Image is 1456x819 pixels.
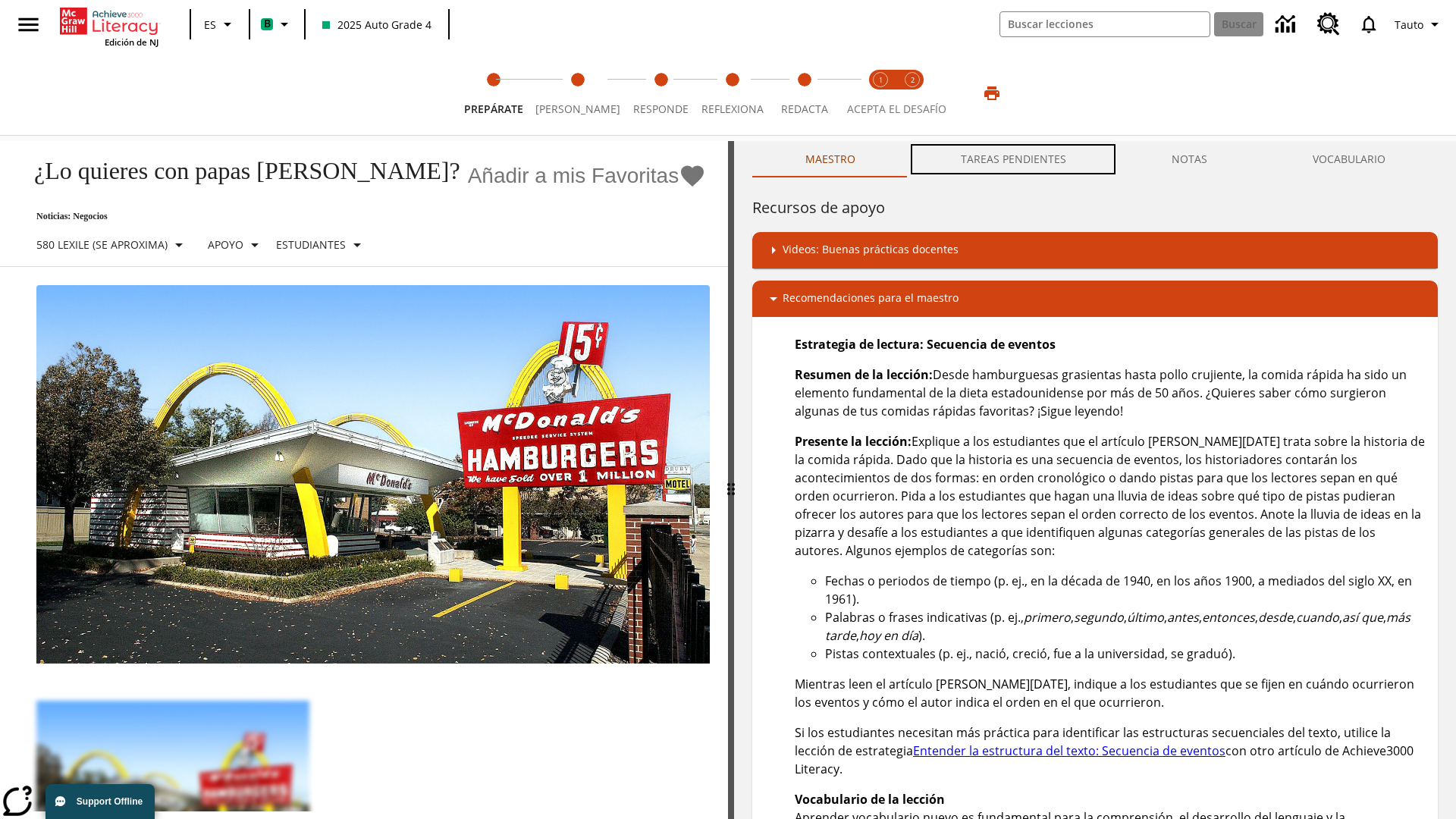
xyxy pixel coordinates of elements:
em: primero [1024,609,1071,626]
button: Añadir a mis Favoritas - ¿Lo quieres con papas fritas? [468,162,707,189]
button: Responde step 3 of 5 [620,52,701,135]
button: NOTAS [1119,141,1260,177]
p: Videos: Buenas prácticas docentes [783,241,959,259]
p: Si los estudiantes necesitan más práctica para identificar las estructuras secuenciales del texto... [795,723,1426,778]
p: Explique a los estudiantes que el artículo [PERSON_NAME][DATE] trata sobre la historia de la comi... [795,432,1426,560]
button: Support Offline [45,784,155,819]
input: Buscar campo [1000,12,1210,36]
span: Edición de NJ [105,36,158,48]
span: Añadir a mis Favoritas [468,164,679,188]
button: VOCABULARIO [1260,141,1438,177]
em: cuando [1296,609,1339,626]
span: Reflexiona [701,102,764,116]
text: 2 [911,75,915,85]
li: Fechas o periodos de tiempo (p. ej., en la década de 1940, en los años 1900, a mediados del siglo... [825,572,1426,608]
span: Support Offline [77,796,143,807]
div: Portada [60,5,158,48]
em: entonces [1202,609,1255,626]
p: Recomendaciones para el maestro [783,290,959,308]
a: Notificaciones [1349,5,1389,44]
li: Palabras o frases indicativas (p. ej., , , , , , , , , , ). [825,608,1426,645]
button: Lee step 2 of 5 [523,52,632,135]
p: Noticias: Negocios [18,211,706,222]
p: Apoyo [208,237,243,253]
div: Pulsa la tecla de intro o la barra espaciadora y luego presiona las flechas de derecha e izquierd... [728,141,734,819]
span: [PERSON_NAME] [535,102,620,116]
img: Uno de los primeros locales de McDonald's, con el icónico letrero rojo y los arcos amarillos. [36,285,710,664]
a: Entender la estructura del texto: Secuencia de eventos [913,742,1225,759]
button: Acepta el desafío contesta step 2 of 2 [890,52,934,135]
button: Reflexiona step 4 of 5 [689,52,776,135]
button: Seleccionar estudiante [270,231,372,259]
button: Maestro [752,141,908,177]
div: Videos: Buenas prácticas docentes [752,232,1438,268]
p: Mientras leen el artículo [PERSON_NAME][DATE], indique a los estudiantes que se fijen en cuándo o... [795,675,1426,711]
a: Centro de información [1266,4,1308,45]
li: Pistas contextuales (p. ej., nació, creció, fue a la universidad, se graduó). [825,645,1426,663]
div: Recomendaciones para el maestro [752,281,1438,317]
text: 1 [879,75,883,85]
p: Desde hamburguesas grasientas hasta pollo crujiente, la comida rápida ha sido un elemento fundame... [795,366,1426,420]
span: B [264,14,271,33]
em: desde [1258,609,1293,626]
span: Redacta [781,102,828,116]
span: 2025 Auto Grade 4 [322,17,431,33]
button: Redacta step 5 of 5 [764,52,845,135]
p: 580 Lexile (Se aproxima) [36,237,168,253]
span: Responde [633,102,689,116]
span: Tauto [1395,17,1423,33]
span: ES [204,17,216,33]
button: Boost El color de la clase es verde menta. Cambiar el color de la clase. [255,11,300,38]
span: Prepárate [464,102,523,116]
em: así que [1342,609,1383,626]
em: último [1127,609,1164,626]
button: Tipo de apoyo, Apoyo [202,231,270,259]
em: antes [1167,609,1199,626]
span: ACEPTA EL DESAFÍO [847,102,946,116]
div: Instructional Panel Tabs [752,141,1438,177]
a: Centro de recursos, Se abrirá en una pestaña nueva. [1308,4,1349,45]
button: Prepárate step 1 of 5 [452,52,535,135]
strong: Presente la lección: [795,433,912,450]
button: Imprimir [968,80,1016,107]
button: Abrir el menú lateral [6,2,51,47]
div: activity [734,141,1456,819]
em: segundo [1074,609,1124,626]
p: Estudiantes [276,237,346,253]
button: Seleccione Lexile, 580 Lexile (Se aproxima) [30,231,194,259]
strong: Resumen de la lección: [795,366,933,383]
button: TAREAS PENDIENTES [908,141,1119,177]
em: hoy en día [859,627,918,644]
h1: ¿Lo quieres con papas [PERSON_NAME]? [18,157,460,185]
h6: Recursos de apoyo [752,196,1438,220]
strong: Estrategia de lectura: Secuencia de eventos [795,336,1056,353]
strong: Vocabulario de la lección [795,791,945,808]
button: Lenguaje: ES, Selecciona un idioma [196,11,244,38]
button: Acepta el desafío lee step 1 of 2 [858,52,902,135]
button: Perfil/Configuración [1389,11,1450,38]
